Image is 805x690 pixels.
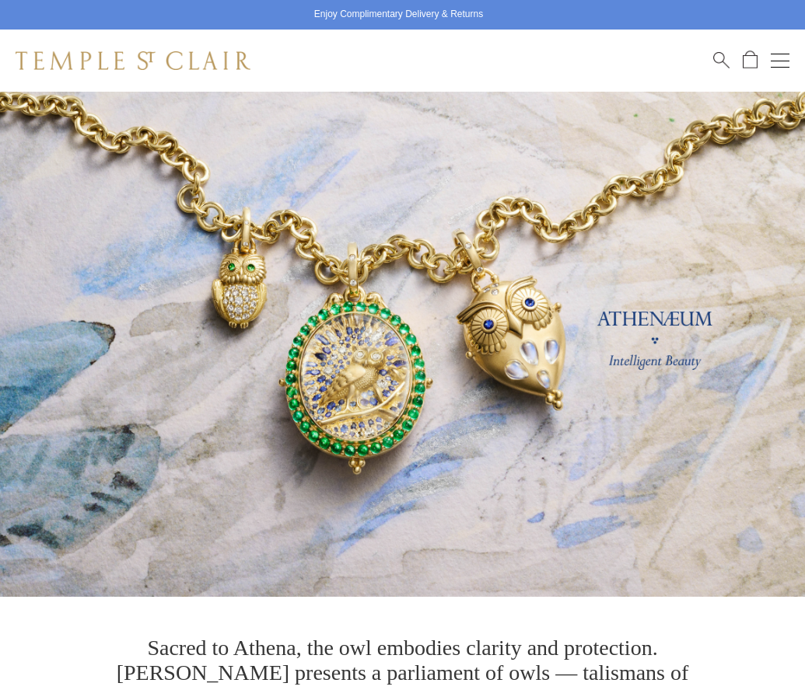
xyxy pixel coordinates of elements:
button: Open navigation [771,51,789,70]
img: Temple St. Clair [16,51,250,70]
p: Enjoy Complimentary Delivery & Returns [314,7,483,23]
a: Open Shopping Bag [743,51,758,70]
a: Search [713,51,730,70]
